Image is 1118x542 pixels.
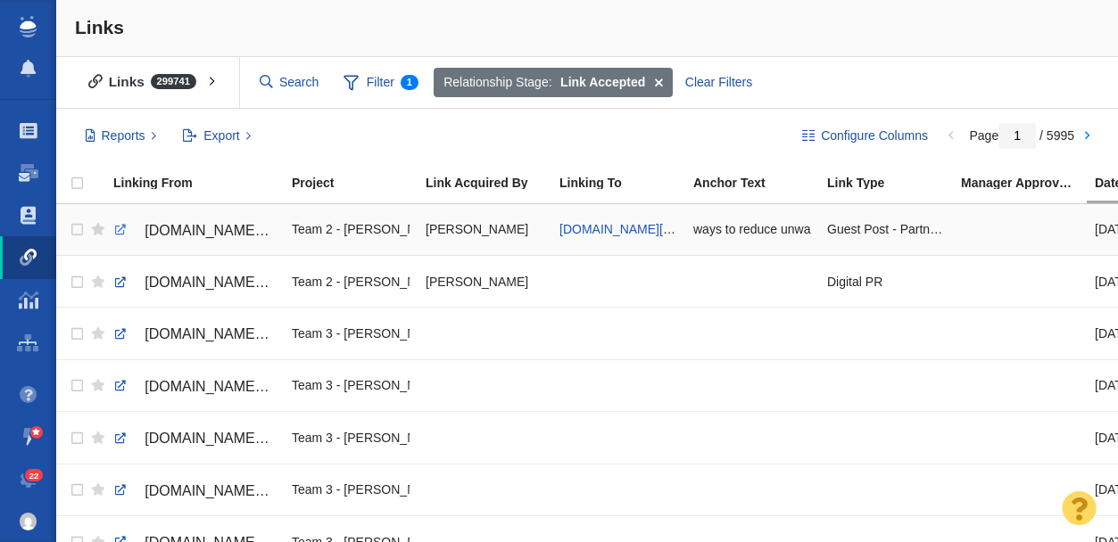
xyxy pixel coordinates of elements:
td: Digital PR [819,256,953,308]
span: Digital PR [827,274,882,290]
a: Manager Approved Link? [961,177,1093,192]
a: [DOMAIN_NAME][URL] [113,267,276,298]
span: Export [203,127,239,145]
div: Linking To [559,177,692,189]
div: Team 3 - [PERSON_NAME] | Summer | [PERSON_NAME]\Incogni\Incogni - Resource [292,418,410,456]
a: Anchor Text [693,177,825,192]
span: 1 [401,75,418,90]
a: Link Type [827,177,959,192]
span: Guest Post - Partnership [827,221,945,237]
span: [PERSON_NAME] [426,221,528,237]
a: [DOMAIN_NAME][URL] [559,222,692,236]
div: Link Type [827,177,959,189]
div: Manager Approved Link? [961,177,1093,189]
img: 4d4450a2c5952a6e56f006464818e682 [20,513,37,530]
span: Reports [102,127,145,145]
button: Configure Columns [792,121,939,152]
span: Links [75,17,124,37]
div: Team 3 - [PERSON_NAME] | Summer | [PERSON_NAME]\Incogni\Incogni - Resource [292,366,410,405]
div: Team 3 - [PERSON_NAME] | Summer | [PERSON_NAME]\Incogni\Incogni - Resource [292,471,410,509]
span: Configure Columns [821,127,928,145]
span: Filter [334,66,428,100]
a: [DOMAIN_NAME][URL] [113,216,276,246]
span: [DOMAIN_NAME][URL] [145,431,295,446]
span: [DOMAIN_NAME][URL] [145,379,295,394]
td: Guest Post - Partnership [819,204,953,256]
span: [DOMAIN_NAME][URL] [145,275,295,290]
div: Linking From [113,177,290,189]
span: 22 [25,469,44,482]
div: Link Acquired By [426,177,558,189]
div: Team 2 - [PERSON_NAME] | [PERSON_NAME] | [PERSON_NAME]\Team Software\Team Software - Digital PR -... [292,262,410,300]
span: Page / 5995 [969,128,1074,143]
div: ways to reduce unwanted noise [693,210,811,249]
a: Linking From [113,177,290,192]
button: Export [173,121,261,152]
a: [DOMAIN_NAME][URL] [113,423,276,454]
div: Team 3 - [PERSON_NAME] | Summer | [PERSON_NAME]\Incogni\Incogni - Resource [292,314,410,352]
span: [DOMAIN_NAME][URL] [145,223,295,238]
span: [DOMAIN_NAME][URL] [145,326,295,341]
a: [DOMAIN_NAME][URL] [113,319,276,349]
a: Linking To [559,177,692,192]
button: Reports [75,121,167,152]
div: Team 2 - [PERSON_NAME] | [PERSON_NAME] | [PERSON_NAME]\FHIA Remodeling [292,210,410,249]
div: Project [292,177,424,189]
div: Clear Filters [675,68,762,98]
span: [DOMAIN_NAME][URL] [145,483,295,498]
span: [PERSON_NAME] [426,274,528,290]
strong: Link Accepted [560,73,645,92]
a: Link Acquired By [426,177,558,192]
input: Search [253,67,327,98]
td: Amethyst Tagney [418,204,551,256]
img: buzzstream_logo_iconsimple.png [20,16,36,37]
span: Relationship Stage: [443,73,551,92]
div: Anchor Text [693,177,825,189]
a: [DOMAIN_NAME][URL] [113,476,276,506]
a: [DOMAIN_NAME][URL] [113,372,276,402]
td: Jim Miller [418,256,551,308]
